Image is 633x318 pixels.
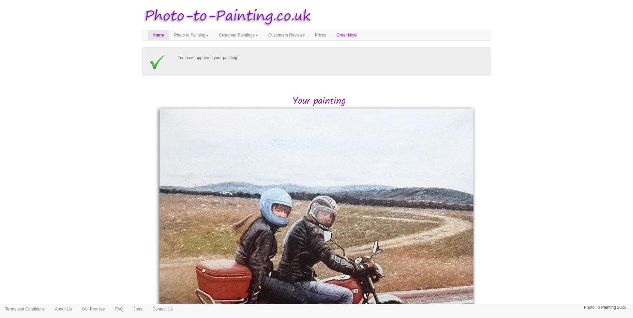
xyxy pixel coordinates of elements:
img: Approved [149,54,166,69]
a: Photo to Painting [169,30,214,40]
a: Customers Reviews [263,30,310,40]
a: Customer Paintings [214,30,263,40]
a: Our Promise [77,304,110,314]
p: You have approved your painting! [178,54,484,61]
a: About Us [50,304,77,314]
h2: Your painting [147,96,491,107]
a: FAQ [110,304,129,314]
a: Order Now! [331,30,362,40]
img: Photo to Painting [139,3,313,30]
p: Photo To Painting 2025 [584,304,626,311]
a: Prices [310,30,331,40]
a: Home [148,30,169,40]
a: Contact Us [147,304,178,314]
a: Jobs [129,304,147,314]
